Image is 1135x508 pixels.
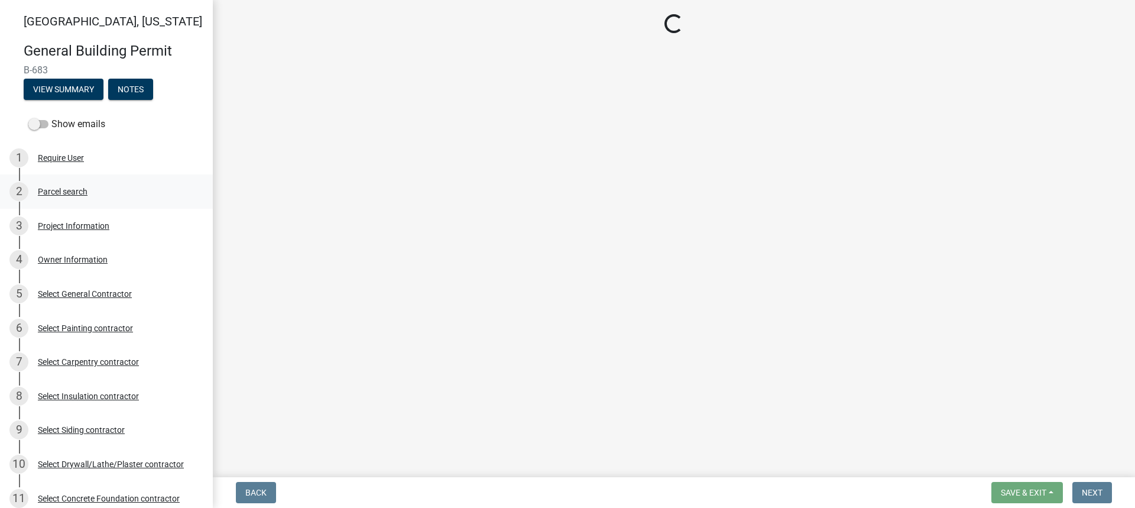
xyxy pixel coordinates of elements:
div: Parcel search [38,187,87,196]
div: 3 [9,216,28,235]
span: B-683 [24,64,189,76]
button: Back [236,482,276,503]
div: 11 [9,489,28,508]
span: Back [245,488,267,497]
div: 5 [9,284,28,303]
button: View Summary [24,79,103,100]
div: 4 [9,250,28,269]
span: [GEOGRAPHIC_DATA], [US_STATE] [24,14,202,28]
div: Select Concrete Foundation contractor [38,494,180,503]
div: Select Carpentry contractor [38,358,139,366]
div: 6 [9,319,28,338]
div: Owner Information [38,255,108,264]
wm-modal-confirm: Notes [108,85,153,95]
div: Select Siding contractor [38,426,125,434]
div: Select Drywall/Lathe/Plaster contractor [38,460,184,468]
div: 10 [9,455,28,474]
div: Select General Contractor [38,290,132,298]
span: Save & Exit [1001,488,1046,497]
button: Save & Exit [991,482,1063,503]
button: Next [1072,482,1112,503]
button: Notes [108,79,153,100]
div: 9 [9,420,28,439]
div: 8 [9,387,28,406]
div: 7 [9,352,28,371]
wm-modal-confirm: Summary [24,85,103,95]
h4: General Building Permit [24,43,203,60]
label: Show emails [28,117,105,131]
div: Require User [38,154,84,162]
div: 1 [9,148,28,167]
div: Project Information [38,222,109,230]
span: Next [1082,488,1102,497]
div: 2 [9,182,28,201]
div: Select Painting contractor [38,324,133,332]
div: Select Insulation contractor [38,392,139,400]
